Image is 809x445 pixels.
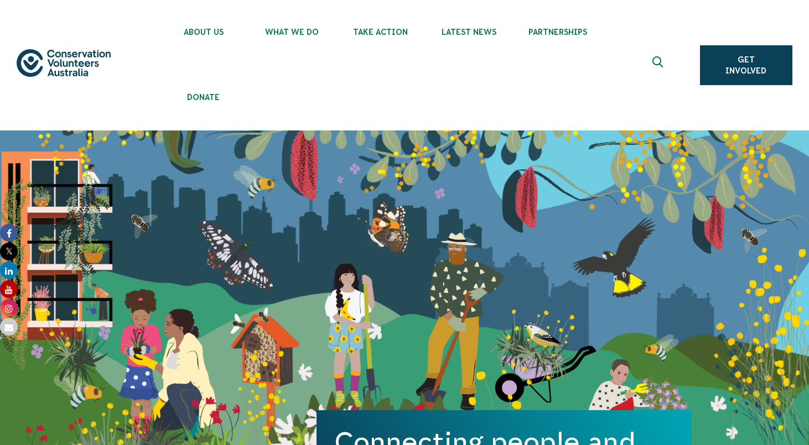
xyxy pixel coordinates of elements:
[17,49,111,77] img: logo.svg
[652,56,666,74] span: Expand search box
[700,45,792,85] a: Get Involved
[425,28,514,36] span: Latest News
[514,28,602,36] span: Partnerships
[336,28,425,36] span: Take Action
[248,28,336,36] span: What We Do
[159,93,248,102] span: Donate
[159,28,248,36] span: About Us
[646,52,672,78] button: Expand search box Close search box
